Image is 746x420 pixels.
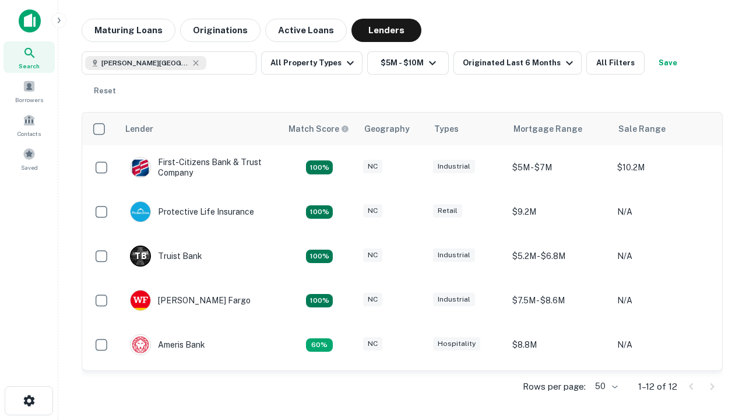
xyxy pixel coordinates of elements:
[433,293,475,306] div: Industrial
[3,75,55,107] a: Borrowers
[130,246,202,267] div: Truist Bank
[130,157,270,178] div: First-citizens Bank & Trust Company
[288,123,347,135] h6: Match Score
[611,367,716,411] td: N/A
[131,157,150,177] img: picture
[118,113,281,145] th: Lender
[367,51,449,75] button: $5M - $10M
[433,249,475,262] div: Industrial
[3,109,55,141] a: Contacts
[180,19,261,42] button: Originations
[513,122,582,136] div: Mortgage Range
[306,160,333,174] div: Matching Properties: 2, hasApolloMatch: undefined
[3,143,55,174] a: Saved
[506,190,611,234] td: $9.2M
[130,334,205,355] div: Ameris Bank
[21,163,38,172] span: Saved
[363,293,382,306] div: NC
[506,367,611,411] td: $9.2M
[101,58,189,68] span: [PERSON_NAME][GEOGRAPHIC_DATA], [GEOGRAPHIC_DATA]
[434,122,459,136] div: Types
[618,122,666,136] div: Sale Range
[433,160,475,173] div: Industrial
[611,190,716,234] td: N/A
[288,123,349,135] div: Capitalize uses an advanced AI algorithm to match your search with the best lender. The match sco...
[86,79,124,103] button: Reset
[3,41,55,73] a: Search
[638,380,677,394] p: 1–12 of 12
[463,56,576,70] div: Originated Last 6 Months
[17,129,41,138] span: Contacts
[135,250,146,262] p: T B
[131,202,150,222] img: picture
[611,323,716,367] td: N/A
[363,160,382,173] div: NC
[688,327,746,383] iframe: Chat Widget
[611,113,716,145] th: Sale Range
[523,380,586,394] p: Rows per page:
[265,19,347,42] button: Active Loans
[15,95,43,104] span: Borrowers
[130,290,251,311] div: [PERSON_NAME] Fargo
[351,19,421,42] button: Lenders
[306,205,333,219] div: Matching Properties: 2, hasApolloMatch: undefined
[19,61,40,71] span: Search
[649,51,687,75] button: Save your search to get updates of matches that match your search criteria.
[611,278,716,323] td: N/A
[363,337,382,351] div: NC
[506,278,611,323] td: $7.5M - $8.6M
[130,201,254,222] div: Protective Life Insurance
[453,51,582,75] button: Originated Last 6 Months
[506,113,611,145] th: Mortgage Range
[131,290,150,310] img: picture
[281,113,357,145] th: Capitalize uses an advanced AI algorithm to match your search with the best lender. The match sco...
[433,337,480,351] div: Hospitality
[306,338,333,352] div: Matching Properties: 1, hasApolloMatch: undefined
[306,294,333,308] div: Matching Properties: 2, hasApolloMatch: undefined
[82,19,175,42] button: Maturing Loans
[586,51,645,75] button: All Filters
[357,113,427,145] th: Geography
[506,145,611,190] td: $5M - $7M
[131,335,150,355] img: picture
[306,250,333,264] div: Matching Properties: 3, hasApolloMatch: undefined
[427,113,506,145] th: Types
[611,145,716,190] td: $10.2M
[611,234,716,278] td: N/A
[363,249,382,262] div: NC
[590,378,620,395] div: 50
[364,122,410,136] div: Geography
[506,234,611,278] td: $5.2M - $6.8M
[433,204,462,218] div: Retail
[261,51,363,75] button: All Property Types
[19,9,41,33] img: capitalize-icon.png
[363,204,382,218] div: NC
[506,323,611,367] td: $8.8M
[125,122,153,136] div: Lender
